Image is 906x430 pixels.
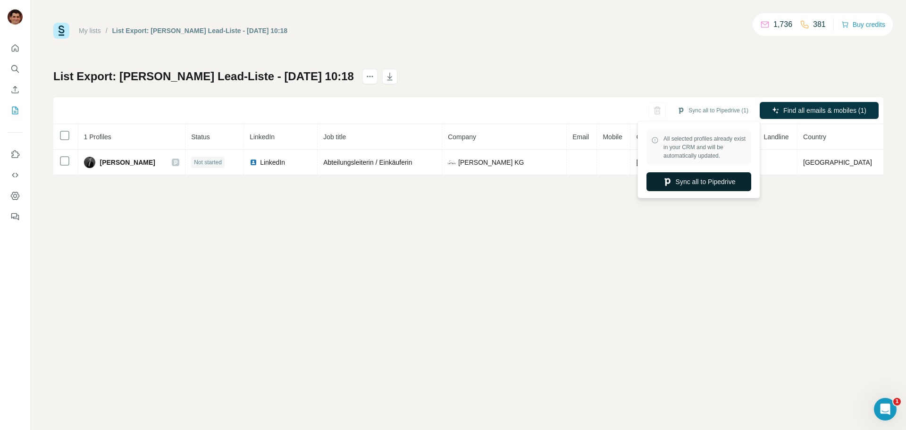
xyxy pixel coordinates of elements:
span: All selected profiles already exist in your CRM and will be automatically updated. [663,135,747,160]
button: Sync all to Pipedrive [646,172,751,191]
span: Landline [764,133,789,141]
button: Find all emails & mobiles (1) [760,102,879,119]
span: [GEOGRAPHIC_DATA] [803,159,872,166]
img: Avatar [84,157,95,168]
span: Find all emails & mobiles (1) [783,106,866,115]
h1: List Export: [PERSON_NAME] Lead-Liste - [DATE] 10:18 [53,69,354,84]
button: Buy credits [841,18,885,31]
p: 1,736 [773,19,792,30]
button: Feedback [8,208,23,225]
span: Status [191,133,210,141]
img: company-logo [448,160,455,164]
button: actions [362,69,377,84]
span: 1 [893,398,901,405]
p: 381 [813,19,826,30]
button: My lists [8,102,23,119]
img: Surfe Logo [53,23,69,39]
span: Not started [194,158,222,167]
span: Country [803,133,826,141]
button: Enrich CSV [8,81,23,98]
span: Email [572,133,589,141]
div: List Export: [PERSON_NAME] Lead-Liste - [DATE] 10:18 [112,26,288,35]
span: Mobile [603,133,622,141]
span: Abteilungsleiterin / Einkäuferin [323,159,412,166]
button: Use Surfe on LinkedIn [8,146,23,163]
button: Search [8,60,23,77]
button: Sync all to Pipedrive (1) [671,103,755,118]
a: My lists [79,27,101,34]
span: [PERSON_NAME][DOMAIN_NAME] [636,159,743,166]
span: Job title [323,133,346,141]
span: Company [448,133,476,141]
img: Avatar [8,9,23,25]
button: Dashboard [8,187,23,204]
iframe: Intercom live chat [874,398,897,421]
span: LinkedIn [250,133,275,141]
span: Company website [636,133,688,141]
span: 1 Profiles [84,133,111,141]
button: Quick start [8,40,23,57]
span: [PERSON_NAME] [100,158,155,167]
button: Use Surfe API [8,167,23,184]
span: [PERSON_NAME] KG [458,158,524,167]
li: / [106,26,108,35]
span: LinkedIn [260,158,285,167]
img: LinkedIn logo [250,159,257,166]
